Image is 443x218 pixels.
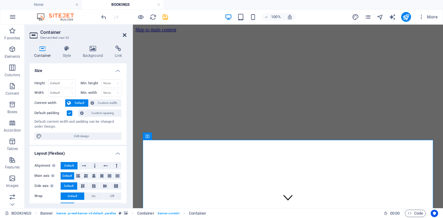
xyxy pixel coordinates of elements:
[64,182,74,190] span: Default
[30,63,126,74] h4: Size
[103,192,121,200] button: Off
[7,109,18,114] p: Boxes
[85,192,103,200] button: On
[2,2,43,8] a: Skip to main content
[34,99,65,107] label: Content width
[352,14,359,21] i: Design (Ctrl+Alt+Y)
[390,210,400,217] span: 00 00
[4,36,20,41] p: Favorites
[150,14,157,21] i: Reload page
[7,146,18,151] p: Tables
[377,14,384,21] i: Navigator
[62,203,72,210] span: Default
[418,14,438,20] span: More
[271,13,281,21] h6: 100%
[78,109,122,117] button: Custom spacing
[96,99,120,107] span: Custom width
[30,146,126,157] h4: Layout (Flexbox)
[89,99,122,107] button: Custom width
[40,30,126,35] h2: Container
[34,182,61,190] label: Side axis
[110,192,114,200] span: Off
[100,13,107,21] button: undo
[287,14,293,20] i: On resize automatically adjust zoom level to fit chosen device.
[34,91,48,94] label: Width
[56,210,116,217] span: . banner .preset-banner-v3-default .parallax
[62,172,72,180] span: Default
[92,192,96,200] span: On
[137,210,154,217] span: Click to select. Double-click to edit
[64,162,74,169] span: Default
[189,210,206,217] span: Click to select. Double-click to edit
[86,109,120,117] span: Custom spacing
[35,13,82,21] img: Editor Logo
[389,13,396,21] button: text_generator
[110,46,126,58] h4: Link
[6,183,19,188] p: Images
[34,109,67,117] label: Default padding
[389,14,396,21] i: AI Writer
[44,133,120,140] span: Edit design
[6,91,19,96] p: Content
[61,172,74,180] button: Default
[5,73,20,77] p: Columns
[82,1,164,8] h4: BOOKINGS
[5,210,31,217] a: Click to cancel selection. Double-click to open Pages
[78,46,110,58] h4: Background
[157,210,179,217] span: . banner-content
[34,203,61,210] label: Fill
[162,13,169,21] button: save
[416,12,440,22] button: More
[262,13,284,21] button: 100%
[34,81,48,85] label: Height
[30,46,58,58] h4: Container
[364,14,371,21] i: Pages (Ctrl+Alt+S)
[40,210,53,217] span: Click to select. Double-click to edit
[124,212,128,215] i: This element contains a background
[5,54,20,59] p: Elements
[34,172,61,180] label: Main axis
[73,99,86,107] span: Default
[58,46,78,58] h4: Style
[34,192,61,200] label: Wrap
[5,165,20,170] p: Features
[40,35,114,41] h3: Element #ed-new-32
[61,182,77,190] button: Default
[384,210,400,217] h6: Session time
[162,14,169,21] i: Save (Ctrl+S)
[149,13,157,21] button: reload
[405,210,426,217] button: Code
[68,192,77,200] span: Default
[40,210,206,217] nav: breadcrumb
[401,12,411,22] button: publish
[100,14,107,21] i: Undo: Receive elements from page (Ctrl+Z)
[402,14,409,21] i: Publish
[34,119,122,129] div: Default content width and padding can be changed under Design.
[61,203,74,210] button: Default
[34,162,61,169] label: Alignment
[431,210,438,217] button: Usercentrics
[65,99,88,107] button: Default
[364,13,372,21] button: pages
[394,211,395,216] span: :
[61,162,78,169] button: Default
[81,81,102,85] label: Min. height
[119,212,122,215] i: This element is a customizable preset
[34,133,122,140] button: Edit design
[377,13,384,21] button: navigator
[81,91,102,94] label: Min. width
[352,13,359,21] button: design
[4,128,21,133] p: Accordion
[408,210,423,217] span: Code
[137,13,144,21] button: Click here to leave preview mode and continue editing
[61,192,84,200] button: Default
